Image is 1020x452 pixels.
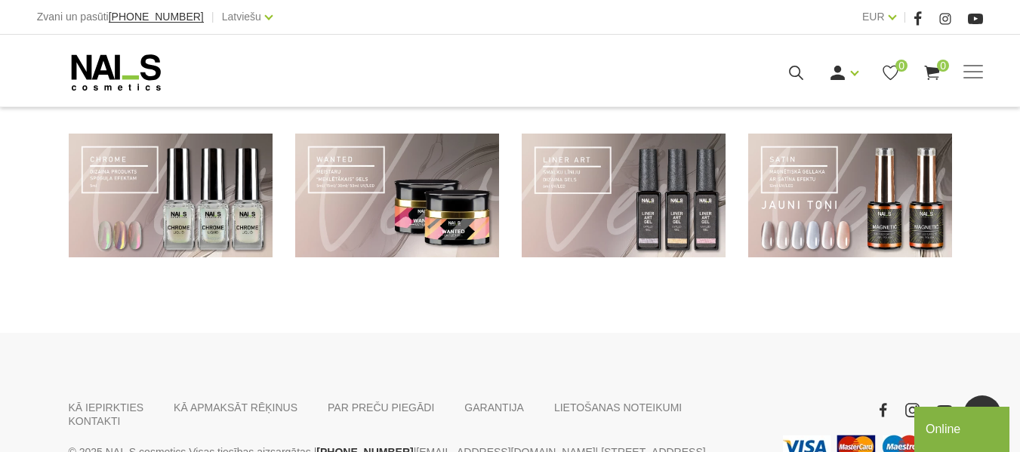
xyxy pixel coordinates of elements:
[37,8,204,26] div: Zvani un pasūti
[895,60,908,72] span: 0
[862,8,885,26] a: EUR
[174,401,297,414] a: KĀ APMAKSĀT RĒĶINUS
[109,11,204,23] a: [PHONE_NUMBER]
[904,8,907,26] span: |
[937,60,949,72] span: 0
[222,8,261,26] a: Latviešu
[881,63,900,82] a: 0
[914,404,1012,452] iframe: chat widget
[464,401,524,414] a: GARANTIJA
[328,401,434,414] a: PAR PREČU PIEGĀDI
[69,401,144,414] a: KĀ IEPIRKTIES
[211,8,214,26] span: |
[554,401,682,414] a: LIETOŠANAS NOTEIKUMI
[923,63,941,82] a: 0
[69,414,121,428] a: KONTAKTI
